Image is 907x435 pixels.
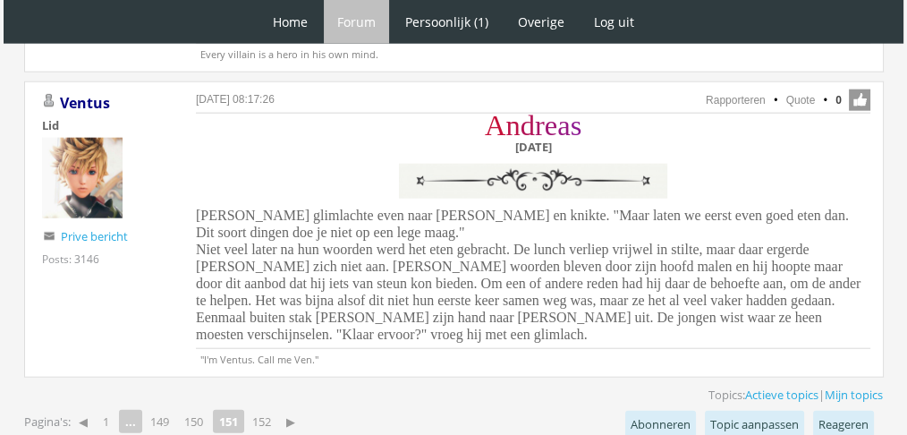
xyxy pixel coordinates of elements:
[708,387,883,403] span: Topics: |
[849,90,870,111] span: Like deze post
[521,109,535,141] span: d
[706,94,766,107] a: Rapporteren
[196,43,870,61] p: Every villain is a hero in his own mind.
[505,109,520,141] span: n
[279,409,302,434] a: ▶
[213,410,244,433] strong: 151
[143,409,176,434] a: 149
[42,117,167,133] div: Lid
[571,109,582,141] span: s
[177,409,210,434] a: 150
[535,109,545,141] span: r
[745,387,818,403] a: Actieve topics
[557,109,570,141] span: a
[42,252,99,267] div: Posts: 3146
[394,159,672,203] img: vFZgZrq.png
[96,409,116,434] a: 1
[515,139,552,155] b: [DATE]
[24,414,71,431] span: Pagina's:
[196,348,870,366] p: "I'm Ventus. Call me Ven."
[786,94,816,107] a: Quote
[60,93,110,113] a: Ventus
[245,409,278,434] a: 152
[61,228,128,244] a: Prive bericht
[485,109,505,141] span: A
[196,93,275,106] a: [DATE] 08:17:26
[835,92,842,108] span: 0
[42,94,56,108] img: Gebruiker is offline
[825,387,883,403] a: Mijn topics
[72,409,95,434] a: ◀
[119,410,142,433] span: ...
[42,138,123,218] img: Ventus
[196,208,860,342] span: [PERSON_NAME] glimlachte even naar [PERSON_NAME] en knikte. "Maar laten we eerst even goed eten d...
[545,109,557,141] span: e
